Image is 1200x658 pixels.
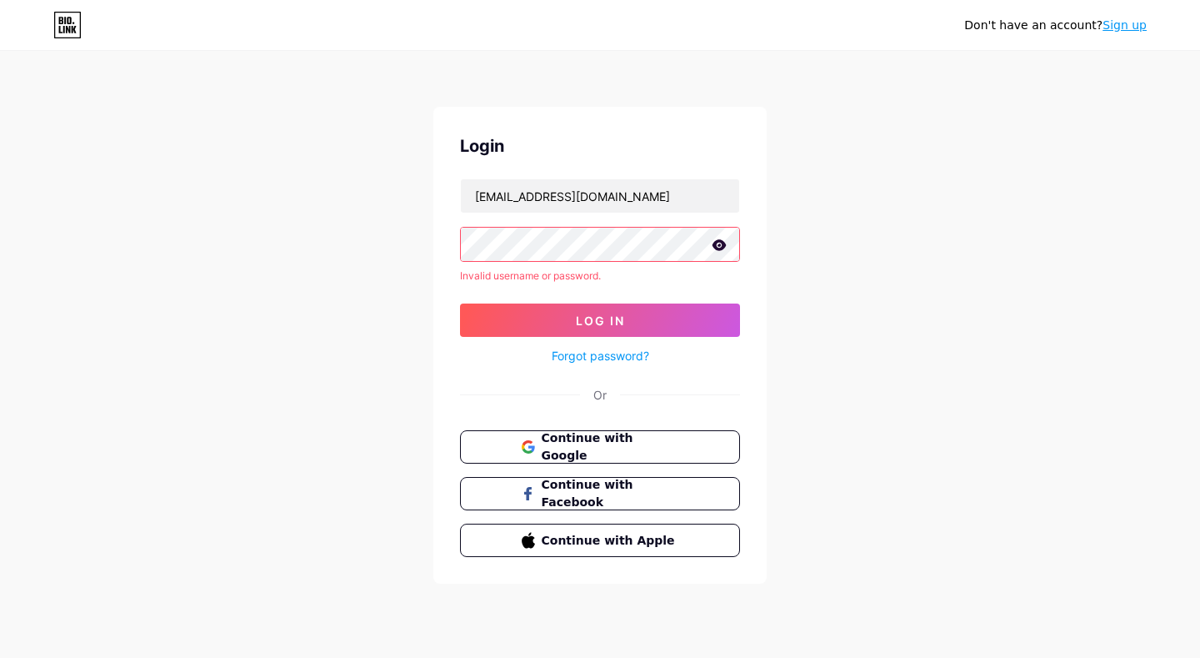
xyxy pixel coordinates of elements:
[460,304,740,337] button: Log In
[542,476,679,511] span: Continue with Facebook
[460,269,740,284] div: Invalid username or password.
[552,347,649,364] a: Forgot password?
[460,430,740,464] button: Continue with Google
[542,532,679,550] span: Continue with Apple
[460,477,740,510] button: Continue with Facebook
[542,429,679,465] span: Continue with Google
[461,179,739,213] input: Username
[460,524,740,557] button: Continue with Apple
[593,386,607,404] div: Or
[460,133,740,158] div: Login
[576,314,625,328] span: Log In
[964,17,1147,34] div: Don't have an account?
[1102,18,1147,32] a: Sign up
